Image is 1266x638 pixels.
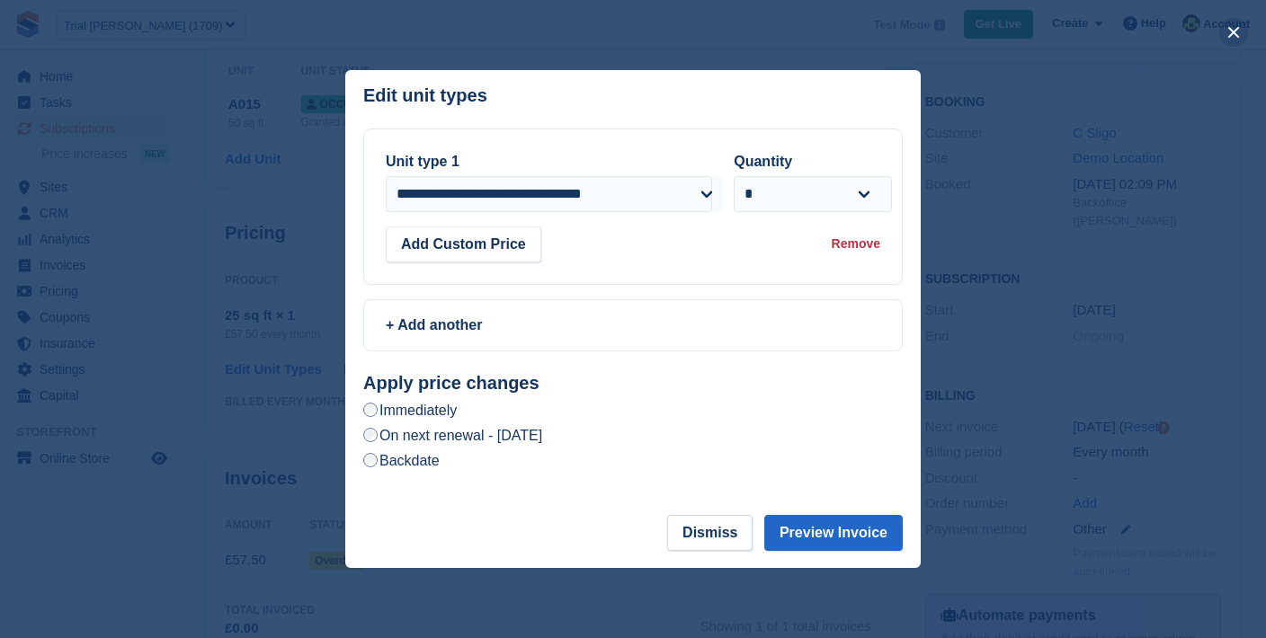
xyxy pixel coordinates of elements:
button: Preview Invoice [764,515,903,551]
label: Backdate [363,451,440,470]
a: + Add another [363,299,903,351]
p: Edit unit types [363,85,487,106]
button: Dismiss [667,515,753,551]
input: On next renewal - [DATE] [363,428,378,442]
input: Backdate [363,453,378,467]
label: On next renewal - [DATE] [363,426,542,445]
button: Add Custom Price [386,226,541,262]
button: close [1219,18,1248,47]
label: Unit type 1 [386,154,459,169]
strong: Apply price changes [363,373,539,393]
label: Immediately [363,401,457,420]
div: Remove [832,235,880,253]
div: + Add another [386,315,880,336]
input: Immediately [363,403,378,417]
label: Quantity [734,154,792,169]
